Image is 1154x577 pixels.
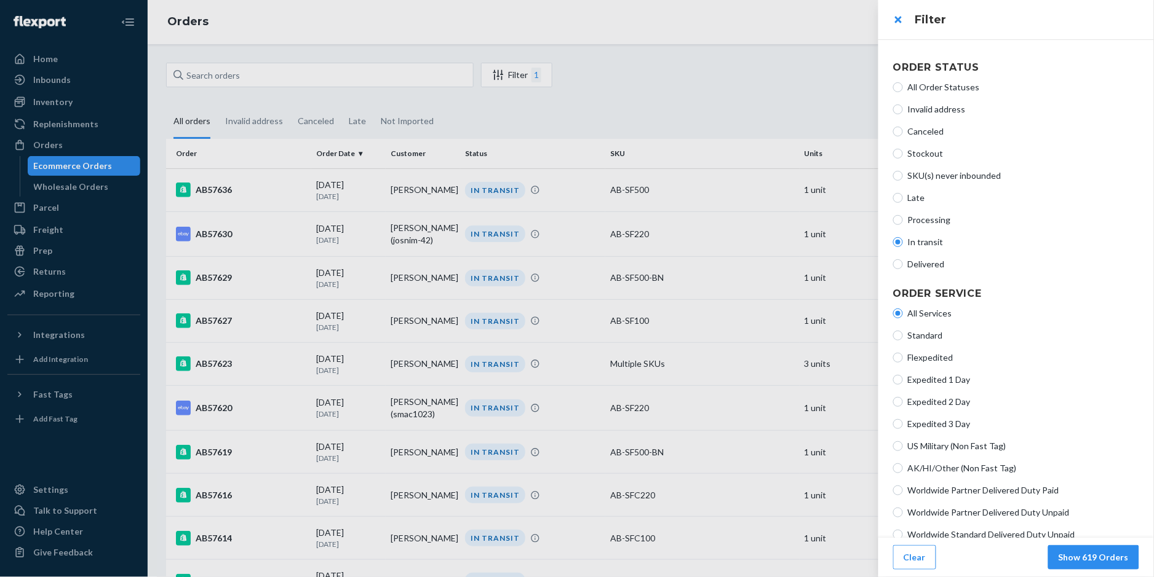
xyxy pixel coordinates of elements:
[893,237,903,247] input: In transit
[893,286,1139,301] h4: Order Service
[908,528,1139,541] span: Worldwide Standard Delivered Duty Unpaid
[908,418,1139,430] span: Expedited 3 Day
[886,7,910,32] button: close
[893,331,903,340] input: Standard
[893,485,903,495] input: Worldwide Partner Delivered Duty Paid
[893,508,903,517] input: Worldwide Partner Delivered Duty Unpaid
[893,60,1139,75] h4: Order Status
[908,484,1139,497] span: Worldwide Partner Delivered Duty Paid
[893,353,903,363] input: Flexpedited
[908,396,1139,408] span: Expedited 2 Day
[908,125,1139,138] span: Canceled
[893,545,936,570] button: Clear
[893,463,903,473] input: AK/HI/Other (Non Fast Tag)
[893,127,903,136] input: Canceled
[908,329,1139,342] span: Standard
[908,506,1139,519] span: Worldwide Partner Delivered Duty Unpaid
[908,192,1139,204] span: Late
[908,236,1139,248] span: In transit
[908,374,1139,386] span: Expedited 1 Day
[908,440,1139,452] span: US Military (Non Fast Tag)
[908,307,1139,320] span: All Services
[893,171,903,181] input: SKU(s) never inbounded
[908,170,1139,182] span: SKU(s) never inbounded
[908,147,1139,160] span: Stockout
[893,397,903,407] input: Expedited 2 Day
[908,214,1139,226] span: Processing
[893,215,903,225] input: Processing
[893,149,903,159] input: Stockout
[915,12,1139,28] h3: Filter
[893,82,903,92] input: All Order Statuses
[893,375,903,385] input: Expedited 1 Day
[908,351,1139,364] span: Flexpedited
[893,308,903,318] input: All Services
[893,419,903,429] input: Expedited 3 Day
[1048,545,1139,570] button: Show 619 Orders
[893,441,903,451] input: US Military (Non Fast Tag)
[908,462,1139,474] span: AK/HI/Other (Non Fast Tag)
[893,193,903,203] input: Late
[908,103,1139,116] span: Invalid address
[893,259,903,269] input: Delivered
[893,104,903,114] input: Invalid address
[908,81,1139,93] span: All Order Statuses
[893,530,903,540] input: Worldwide Standard Delivered Duty Unpaid
[908,258,1139,270] span: Delivered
